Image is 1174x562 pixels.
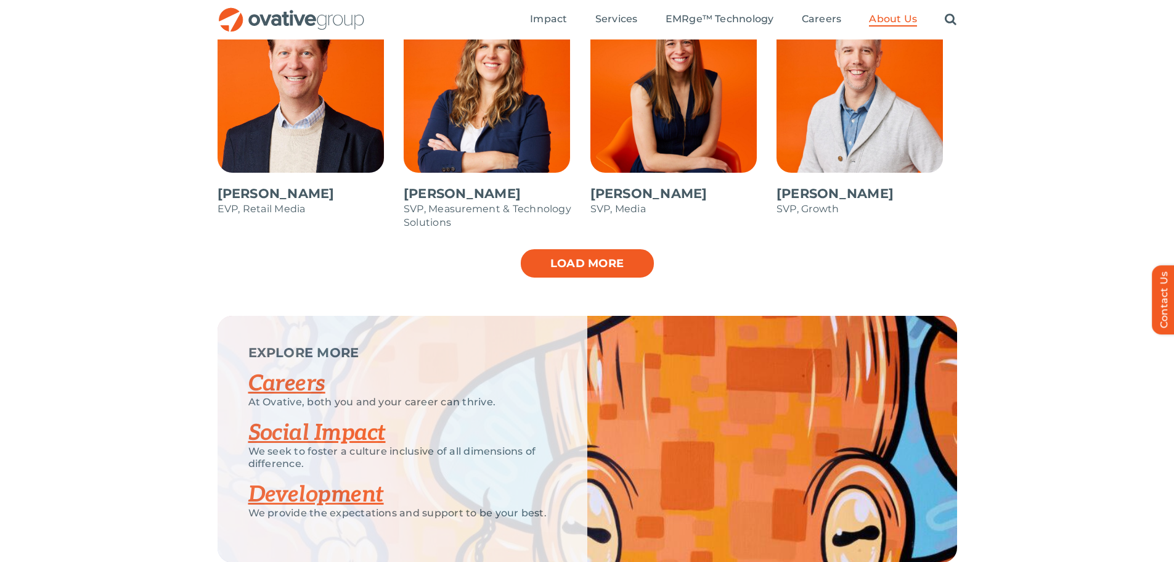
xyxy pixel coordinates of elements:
a: Careers [248,370,325,397]
a: Careers [802,13,842,27]
a: Impact [530,13,567,27]
p: We seek to foster a culture inclusive of all dimensions of difference. [248,445,556,470]
p: EXPLORE MORE [248,347,556,359]
a: About Us [869,13,917,27]
span: Services [595,13,638,25]
a: EMRge™ Technology [666,13,774,27]
a: Search [945,13,956,27]
span: Impact [530,13,567,25]
a: Development [248,481,384,508]
span: About Us [869,13,917,25]
p: At Ovative, both you and your career can thrive. [248,396,556,408]
span: Careers [802,13,842,25]
a: Load more [520,248,655,279]
a: Services [595,13,638,27]
span: EMRge™ Technology [666,13,774,25]
a: OG_Full_horizontal_RGB [218,6,365,18]
p: We provide the expectations and support to be your best. [248,507,556,519]
a: Social Impact [248,419,386,447]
